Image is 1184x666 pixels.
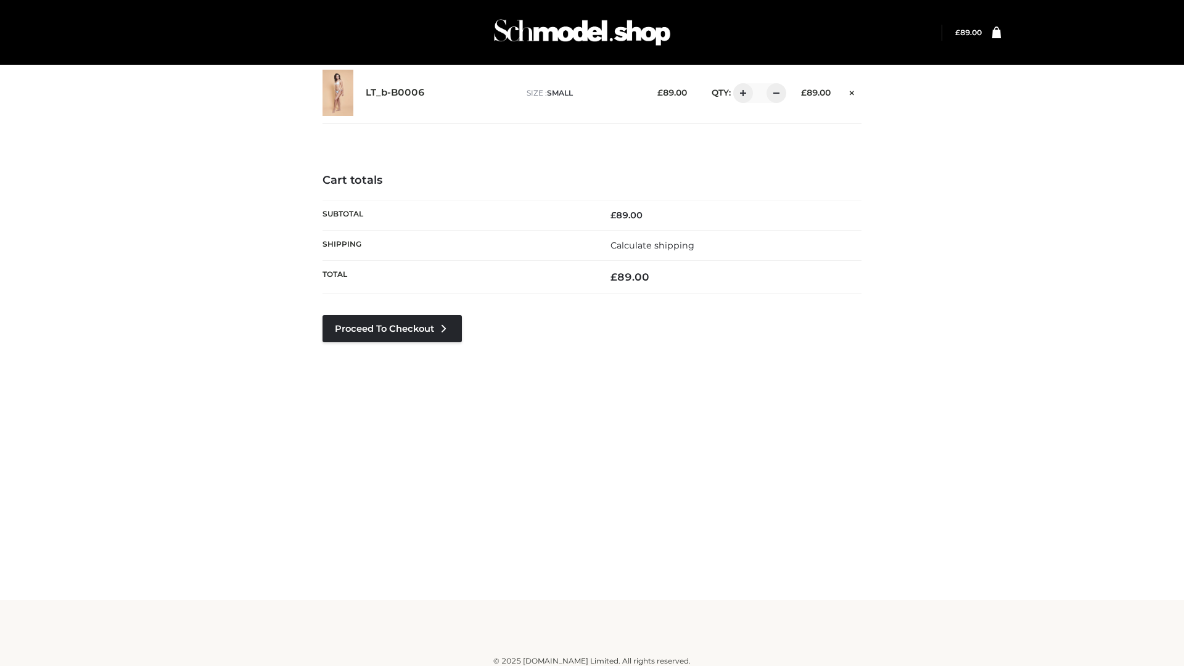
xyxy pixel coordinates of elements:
span: SMALL [547,88,573,97]
p: size : [527,88,638,99]
span: £ [955,28,960,37]
span: £ [610,210,616,221]
bdi: 89.00 [657,88,687,97]
a: Calculate shipping [610,240,694,251]
bdi: 89.00 [610,271,649,283]
a: Proceed to Checkout [323,315,462,342]
th: Shipping [323,230,592,260]
th: Subtotal [323,200,592,230]
span: £ [657,88,663,97]
span: £ [801,88,807,97]
img: Schmodel Admin 964 [490,8,675,57]
bdi: 89.00 [955,28,982,37]
span: £ [610,271,617,283]
a: LT_b-B0006 [366,87,425,99]
h4: Cart totals [323,174,861,187]
a: Remove this item [843,83,861,99]
bdi: 89.00 [610,210,643,221]
div: QTY: [699,83,782,103]
a: £89.00 [955,28,982,37]
bdi: 89.00 [801,88,831,97]
th: Total [323,261,592,294]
